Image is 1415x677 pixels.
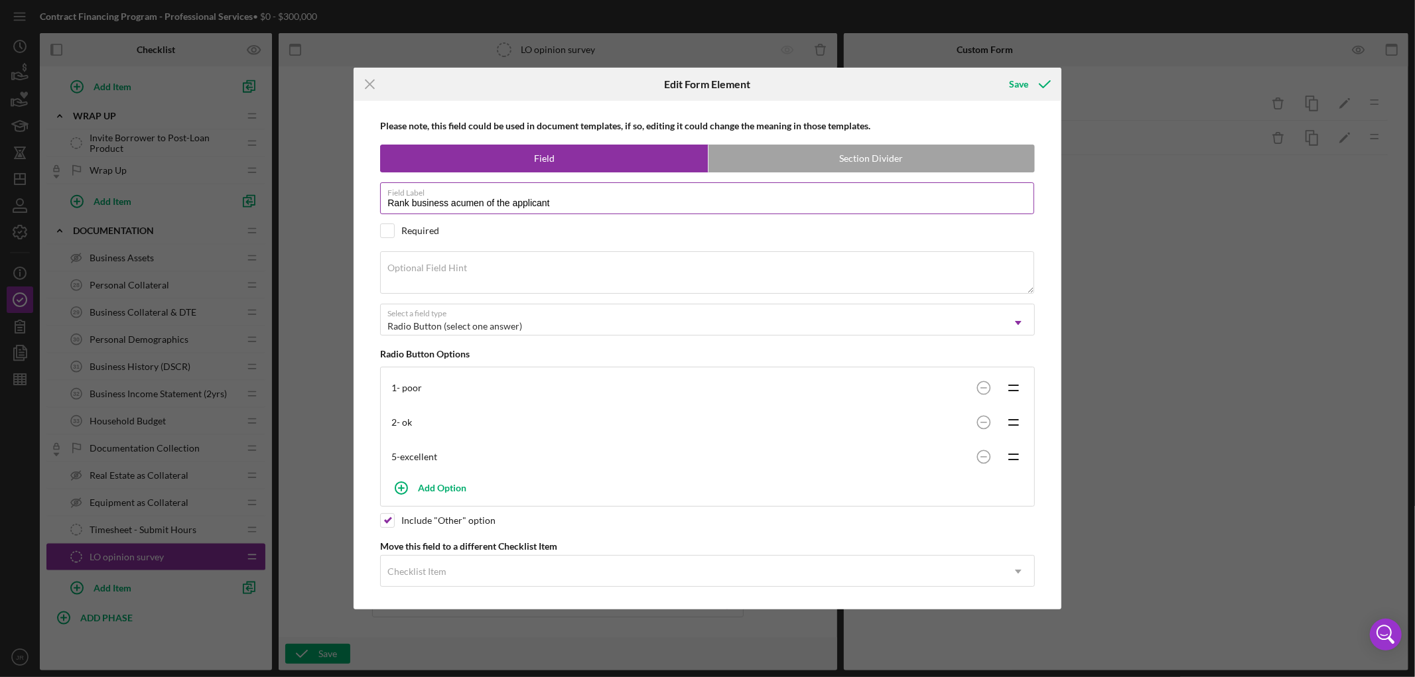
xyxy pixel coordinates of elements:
div: Required [401,225,439,236]
label: Section Divider [708,145,1035,172]
button: Save [996,71,1061,97]
label: Optional Field Hint [387,263,467,273]
div: Add Option [418,475,466,500]
div: Include "Other" option [401,515,496,526]
div: Save [1009,71,1028,97]
b: Please note, this field could be used in document templates, if so, editing it could change the m... [380,120,870,131]
div: 5-excellent [391,452,971,462]
label: Field [381,145,707,172]
body: Rich Text Area. Press ALT-0 for help. [11,11,358,25]
div: 1- poor [391,383,971,393]
button: Add Option [384,474,1031,501]
b: Move this field to a different Checklist Item [380,540,557,552]
div: 2- ok [391,417,971,428]
div: . [11,11,358,25]
div: Checklist Item [387,566,446,577]
h6: Edit Form Element [665,78,751,90]
div: Radio Button (select one answer) [387,321,522,332]
div: Open Intercom Messenger [1370,619,1402,650]
b: Radio Button Options [380,348,470,359]
label: Field Label [387,183,1034,198]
